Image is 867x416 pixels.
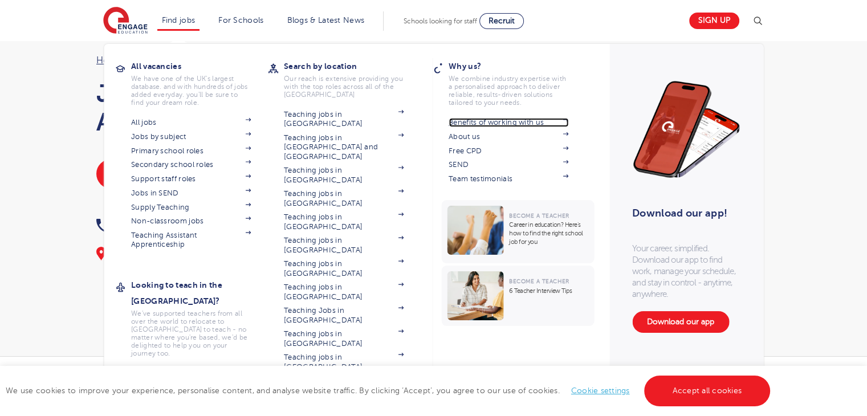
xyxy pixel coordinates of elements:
[509,287,588,295] p: 6 Teacher Interview Tips
[449,132,568,141] a: About us
[96,247,422,311] div: Are you interested in working in education and gaining a recognised qualification at the same tim...
[441,266,597,326] a: Become a Teacher6 Teacher Interview Tips
[131,277,268,309] h3: Looking to teach in the [GEOGRAPHIC_DATA]?
[284,189,404,208] a: Teaching jobs in [GEOGRAPHIC_DATA]
[571,386,630,395] a: Cookie settings
[284,236,404,255] a: Teaching jobs in [GEOGRAPHIC_DATA]
[131,277,268,357] a: Looking to teach in the [GEOGRAPHIC_DATA]?We've supported teachers from all over the world to rel...
[131,118,251,127] a: All jobs
[131,203,251,212] a: Supply Teaching
[632,201,735,226] h3: Download our app!
[689,13,739,29] a: Sign up
[284,133,404,161] a: Teaching jobs in [GEOGRAPHIC_DATA] and [GEOGRAPHIC_DATA]
[96,159,223,189] a: Register your interest here
[509,221,588,246] p: Career in education? Here’s how to find the right school job for you
[131,217,251,226] a: Non-classroom jobs
[441,200,597,263] a: Become a TeacherCareer in education? Here’s how to find the right school job for you
[284,58,421,74] h3: Search by location
[284,166,404,185] a: Teaching jobs in [GEOGRAPHIC_DATA]
[284,58,421,99] a: Search by locationOur reach is extensive providing you with the top roles across all of the [GEOG...
[284,259,404,278] a: Teaching jobs in [GEOGRAPHIC_DATA]
[287,16,365,25] a: Blogs & Latest News
[284,329,404,348] a: Teaching jobs in [GEOGRAPHIC_DATA]
[131,160,251,169] a: Secondary school roles
[284,213,404,231] a: Teaching jobs in [GEOGRAPHIC_DATA]
[644,376,771,406] a: Accept all cookies
[479,13,524,29] a: Recruit
[131,58,268,107] a: All vacanciesWe have one of the UK's largest database. and with hundreds of jobs added everyday. ...
[284,306,404,325] a: Teaching Jobs in [GEOGRAPHIC_DATA]
[449,146,568,156] a: Free CPD
[449,118,568,127] a: Benefits of working with us
[96,217,230,234] a: 0333 800 7800
[284,75,404,99] p: Our reach is extensive providing you with the top roles across all of the [GEOGRAPHIC_DATA]
[284,110,404,129] a: Teaching jobs in [GEOGRAPHIC_DATA]
[449,58,585,107] a: Why us?We combine industry expertise with a personalised approach to deliver reliable, results-dr...
[449,160,568,169] a: SEND
[284,353,404,372] a: Teaching jobs in [GEOGRAPHIC_DATA]
[404,17,477,25] span: Schools looking for staff
[632,311,729,333] a: Download our app
[489,17,515,25] span: Recruit
[96,79,422,136] h1: Join our Teaching Assistant Apprenticeship
[509,278,569,284] span: Become a Teacher
[509,213,569,219] span: Become a Teacher
[103,7,148,35] img: Engage Education
[449,75,568,107] p: We combine industry expertise with a personalised approach to deliver reliable, results-driven so...
[449,58,585,74] h3: Why us?
[131,75,251,107] p: We have one of the UK's largest database. and with hundreds of jobs added everyday. you'll be sur...
[131,309,251,357] p: We've supported teachers from all over the world to relocate to [GEOGRAPHIC_DATA] to teach - no m...
[131,231,251,250] a: Teaching Assistant Apprenticeship
[131,146,251,156] a: Primary school roles
[284,283,404,301] a: Teaching jobs in [GEOGRAPHIC_DATA]
[449,174,568,183] a: Team testimonials
[6,386,773,395] span: We use cookies to improve your experience, personalise content, and analyse website traffic. By c...
[131,132,251,141] a: Jobs by subject
[131,58,268,74] h3: All vacancies
[96,53,422,68] nav: breadcrumb
[162,16,196,25] a: Find jobs
[131,174,251,183] a: Support staff roles
[632,243,740,300] p: Your career, simplified. Download our app to find work, manage your schedule, and stay in control...
[218,16,263,25] a: For Schools
[131,189,251,198] a: Jobs in SEND
[96,55,123,66] a: Home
